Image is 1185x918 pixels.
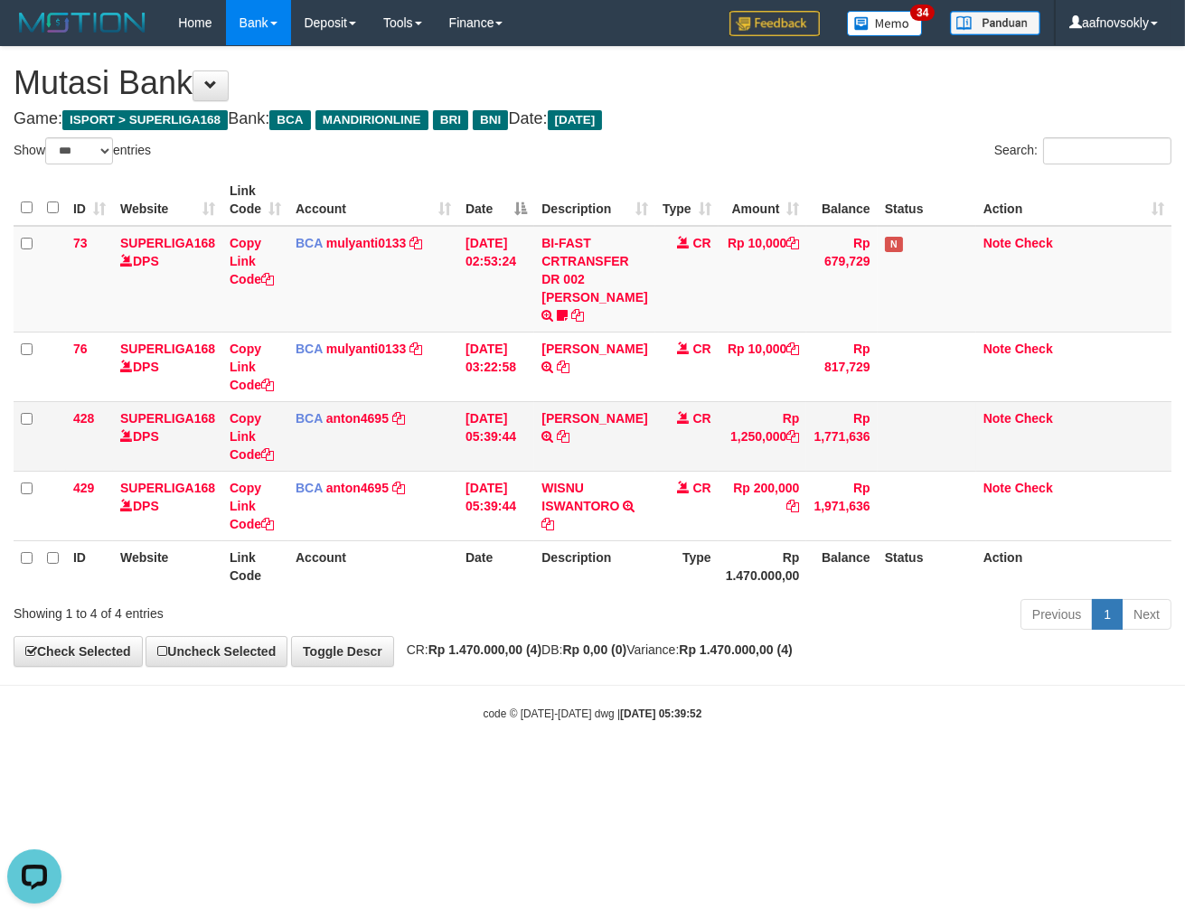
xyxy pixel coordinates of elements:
a: Check Selected [14,636,143,667]
th: Website: activate to sort column ascending [113,174,222,226]
a: Copy WISNU ISWANTORO to clipboard [541,517,554,531]
strong: [DATE] 05:39:52 [620,707,701,720]
input: Search: [1043,137,1171,164]
span: Has Note [885,237,903,252]
th: Description: activate to sort column ascending [534,174,654,226]
img: MOTION_logo.png [14,9,151,36]
td: BI-FAST CRTRANSFER DR 002 [PERSON_NAME] [534,226,654,333]
a: Note [983,342,1011,356]
a: Copy mulyanti0133 to clipboard [409,236,422,250]
small: code © [DATE]-[DATE] dwg | [484,707,702,720]
a: SUPERLIGA168 [120,411,215,426]
strong: Rp 0,00 (0) [562,642,626,657]
a: Copy Link Code [230,236,274,286]
span: CR [692,236,710,250]
span: CR [692,411,710,426]
strong: Rp 1.470.000,00 (4) [428,642,541,657]
a: Note [983,411,1011,426]
span: BCA [296,481,323,495]
th: Link Code [222,540,288,592]
span: 76 [73,342,88,356]
a: mulyanti0133 [326,236,407,250]
th: Type: activate to sort column ascending [655,174,719,226]
th: Balance [806,540,877,592]
a: Copy Link Code [230,411,274,462]
a: WISNU ISWANTORO [541,481,619,513]
th: Action: activate to sort column ascending [976,174,1171,226]
td: Rp 1,771,636 [806,401,877,471]
span: CR [692,342,710,356]
a: anton4695 [326,411,389,426]
span: BCA [296,342,323,356]
th: Action [976,540,1171,592]
a: SUPERLIGA168 [120,236,215,250]
span: BCA [269,110,310,130]
td: Rp 200,000 [719,471,807,540]
span: BCA [296,236,323,250]
h4: Game: Bank: Date: [14,110,1171,128]
th: Account: activate to sort column ascending [288,174,458,226]
td: Rp 1,971,636 [806,471,877,540]
label: Show entries [14,137,151,164]
td: [DATE] 03:22:58 [458,332,534,401]
th: ID [66,540,113,592]
td: DPS [113,332,222,401]
a: Check [1015,411,1053,426]
span: 34 [910,5,935,21]
th: ID: activate to sort column ascending [66,174,113,226]
span: 428 [73,411,94,426]
td: DPS [113,471,222,540]
img: panduan.png [950,11,1040,35]
th: Amount: activate to sort column ascending [719,174,807,226]
a: Copy mulyanti0133 to clipboard [409,342,422,356]
a: SUPERLIGA168 [120,342,215,356]
th: Description [534,540,654,592]
a: [PERSON_NAME] [541,411,647,426]
th: Account [288,540,458,592]
span: BNI [473,110,508,130]
td: Rp 679,729 [806,226,877,333]
img: Button%20Memo.svg [847,11,923,36]
td: Rp 817,729 [806,332,877,401]
a: Previous [1020,599,1093,630]
a: Copy DEWI PITRI NINGSIH to clipboard [557,360,569,374]
td: [DATE] 05:39:44 [458,471,534,540]
span: CR: DB: Variance: [398,642,793,657]
a: SUPERLIGA168 [120,481,215,495]
a: Check [1015,481,1053,495]
span: CR [692,481,710,495]
th: Status [878,540,976,592]
td: Rp 10,000 [719,332,807,401]
a: Toggle Descr [291,636,394,667]
span: BRI [433,110,468,130]
td: DPS [113,401,222,471]
a: [PERSON_NAME] [541,342,647,356]
a: Uncheck Selected [146,636,287,667]
label: Search: [994,137,1171,164]
th: Date: activate to sort column descending [458,174,534,226]
select: Showentries [45,137,113,164]
strong: Rp 1.470.000,00 (4) [679,642,792,657]
a: mulyanti0133 [326,342,407,356]
a: Copy Link Code [230,342,274,392]
button: Open LiveChat chat widget [7,7,61,61]
td: Rp 10,000 [719,226,807,333]
a: 1 [1092,599,1123,630]
a: Copy BI-FAST CRTRANSFER DR 002 MUHAMAD MADROJI to clipboard [571,308,584,323]
a: Copy Rp 1,250,000 to clipboard [786,429,799,444]
td: [DATE] 05:39:44 [458,401,534,471]
a: Copy Rp 200,000 to clipboard [786,499,799,513]
span: 429 [73,481,94,495]
div: Showing 1 to 4 of 4 entries [14,597,480,623]
a: Note [983,236,1011,250]
a: Copy Rp 10,000 to clipboard [786,342,799,356]
th: Balance [806,174,877,226]
th: Status [878,174,976,226]
span: [DATE] [548,110,603,130]
a: Copy Link Code [230,481,274,531]
img: Feedback.jpg [729,11,820,36]
td: [DATE] 02:53:24 [458,226,534,333]
a: Check [1015,236,1053,250]
th: Type [655,540,719,592]
th: Link Code: activate to sort column ascending [222,174,288,226]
